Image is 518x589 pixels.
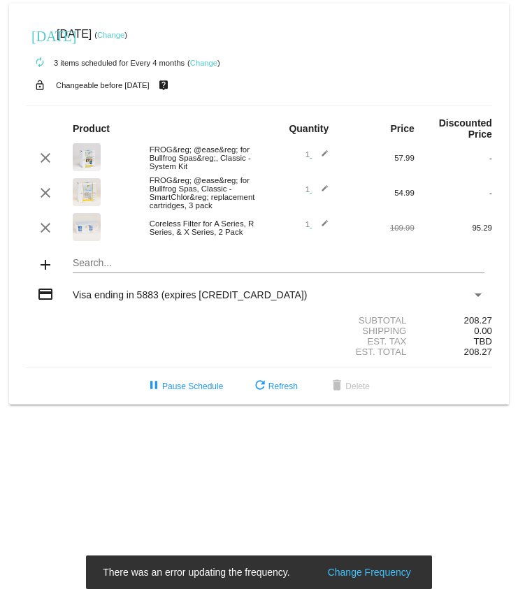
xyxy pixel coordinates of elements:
[73,258,484,269] input: Search...
[37,286,54,303] mat-icon: credit_card
[259,315,414,326] div: Subtotal
[37,150,54,166] mat-icon: clear
[37,219,54,236] mat-icon: clear
[474,326,492,336] span: 0.00
[73,289,484,300] mat-select: Payment Method
[312,184,329,201] mat-icon: edit
[190,59,217,67] a: Change
[312,219,329,236] mat-icon: edit
[391,123,415,134] strong: Price
[187,59,220,67] small: ( )
[474,336,492,347] span: TBD
[143,145,259,170] div: FROG&reg; @ease&reg; for Bullfrog Spas&reg;, Classic - System Kit
[324,565,415,579] button: Change Frequency
[415,154,492,162] div: -
[73,178,101,206] img: 10-01053_ease_BF_SmartChlor_Box-1_600x600.jpg
[329,381,370,391] span: Delete
[259,336,414,347] div: Est. Tax
[252,381,298,391] span: Refresh
[73,213,101,241] img: 10-00416_Filter_CL_ARX_2pk_Box-1_600x600.jpg
[31,54,48,71] mat-icon: autorenew
[37,256,54,273] mat-icon: add
[134,374,234,399] button: Pause Schedule
[259,347,414,357] div: Est. Total
[337,224,415,232] div: 109.99
[252,378,268,395] mat-icon: refresh
[143,219,259,236] div: Coreless Filter for A Series, R Series, & X Series, 2 Pack
[415,315,492,326] div: 208.27
[312,150,329,166] mat-icon: edit
[415,189,492,197] div: -
[73,143,101,171] img: @ease-system-kit-box.jpg
[31,27,48,43] mat-icon: [DATE]
[240,374,309,399] button: Refresh
[31,76,48,94] mat-icon: lock_open
[464,347,492,357] span: 208.27
[103,565,415,579] simple-snack-bar: There was an error updating the frequency.
[37,184,54,201] mat-icon: clear
[145,381,223,391] span: Pause Schedule
[73,289,307,300] span: Visa ending in 5883 (expires [CREDIT_CARD_DATA])
[97,31,124,39] a: Change
[415,224,492,232] div: 95.29
[305,220,329,228] span: 1
[337,189,415,197] div: 54.99
[289,123,329,134] strong: Quantity
[259,326,414,336] div: Shipping
[305,185,329,194] span: 1
[56,81,150,89] small: Changeable before [DATE]
[329,378,345,395] mat-icon: delete
[439,117,492,140] strong: Discounted Price
[26,59,185,67] small: 3 items scheduled for Every 4 months
[94,31,127,39] small: ( )
[143,176,259,210] div: FROG&reg; @ease&reg; for Bullfrog Spas, Classic - SmartChlor&reg; replacement cartridges, 3 pack
[145,378,162,395] mat-icon: pause
[317,374,381,399] button: Delete
[305,150,329,159] span: 1
[73,123,110,134] strong: Product
[337,154,415,162] div: 57.99
[155,76,172,94] mat-icon: live_help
